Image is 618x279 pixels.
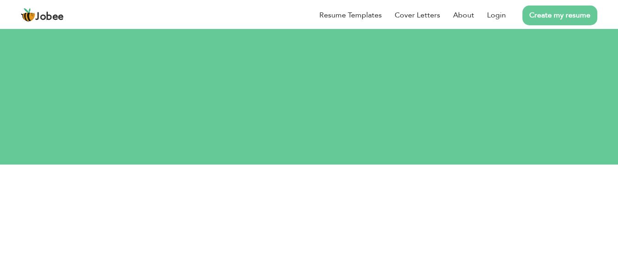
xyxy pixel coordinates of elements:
a: Create my resume [522,6,597,25]
img: jobee.io [21,8,35,23]
a: Cover Letters [395,10,440,21]
span: Jobee [35,12,64,22]
a: About [453,10,474,21]
a: Resume Templates [319,10,382,21]
a: Jobee [21,8,64,23]
a: Login [487,10,506,21]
